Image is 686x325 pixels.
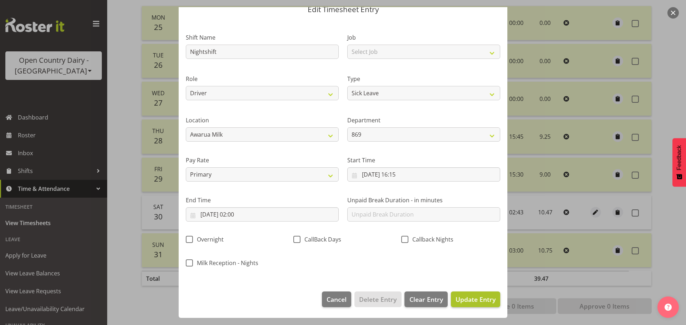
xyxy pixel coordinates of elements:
span: Milk Reception - Nights [193,259,258,266]
span: Cancel [327,295,347,304]
img: help-xxl-2.png [665,304,672,311]
span: Clear Entry [409,295,443,304]
label: Job [347,33,500,42]
span: Update Entry [456,295,496,304]
button: Clear Entry [404,291,447,307]
label: End Time [186,196,339,204]
input: Shift Name [186,45,339,59]
span: Feedback [676,145,682,170]
button: Update Entry [451,291,500,307]
label: Type [347,75,500,83]
button: Cancel [322,291,351,307]
label: Unpaid Break Duration - in minutes [347,196,500,204]
label: Pay Rate [186,156,339,164]
input: Unpaid Break Duration [347,207,500,222]
input: Click to select... [347,167,500,182]
label: Role [186,75,339,83]
label: Location [186,116,339,125]
input: Click to select... [186,207,339,222]
p: Edit Timesheet Entry [186,6,500,13]
label: Shift Name [186,33,339,42]
label: Department [347,116,500,125]
button: Feedback - Show survey [672,138,686,187]
button: Delete Entry [354,291,401,307]
span: Delete Entry [359,295,397,304]
span: CallBack Days [300,236,341,243]
label: Start Time [347,156,500,164]
span: Callback Nights [408,236,453,243]
span: Overnight [193,236,224,243]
